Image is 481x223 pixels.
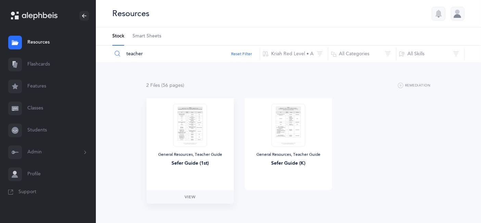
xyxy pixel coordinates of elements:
div: Resources [112,8,149,19]
input: Search Resources [112,46,260,62]
button: All Categories [328,46,396,62]
span: View [185,194,195,200]
img: Sefer_Guide_-_Red_A_-_Kindergarten_thumbnail_1757362169.png [271,104,305,146]
button: Remediation [398,82,431,90]
div: Sefer Guide (1st) [152,160,228,167]
a: View [147,190,234,204]
span: Smart Sheets [132,33,161,40]
div: General Resources, Teacher Guide [152,152,228,157]
span: (56 page ) [162,83,185,88]
div: Sefer Guide (K) [250,160,327,167]
span: s [181,83,183,88]
span: Support [18,189,36,196]
img: Sefer_Guide_-_Red_A_-_First_Grade_thumbnail_1757362145.png [173,104,207,146]
span: s [158,83,160,88]
span: 2 File [147,83,160,88]
div: General Resources, Teacher Guide [250,152,327,157]
button: All Skills [396,46,465,62]
button: Kriah Red Level • A [260,46,328,62]
button: Reset Filter [231,51,252,57]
